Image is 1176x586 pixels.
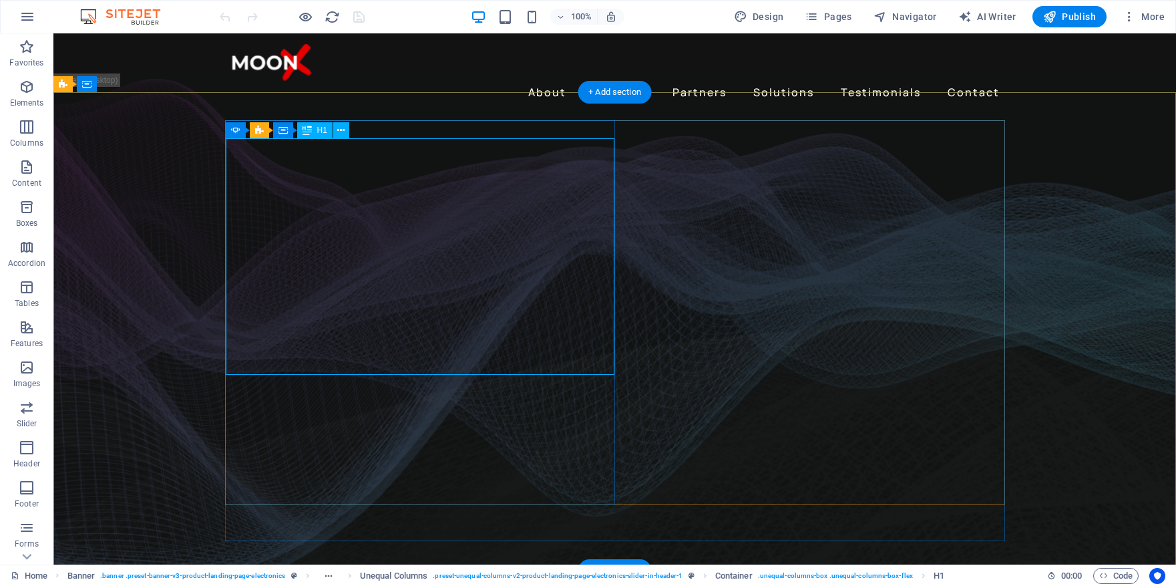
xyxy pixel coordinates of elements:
[10,98,44,108] p: Elements
[11,338,43,349] p: Features
[297,9,313,25] button: Click here to leave preview mode and continue editing
[729,6,789,27] button: Design
[605,11,617,23] i: On resize automatically adjust zoom level to fit chosen device.
[67,568,95,584] span: Click to select. Double-click to edit
[10,138,43,148] p: Columns
[17,418,37,429] p: Slider
[325,9,340,25] i: Reload page
[934,568,944,584] span: Click to select. Double-click to edit
[799,6,857,27] button: Pages
[1123,10,1165,23] span: More
[360,568,427,584] span: Click to select. Double-click to edit
[570,9,592,25] h6: 100%
[13,378,41,389] p: Images
[578,81,652,104] div: + Add section
[758,568,913,584] span: . unequal-columns-box .unequal-columns-box-flex
[729,6,789,27] div: Design (Ctrl+Alt+Y)
[317,126,327,134] span: H1
[1032,6,1107,27] button: Publish
[1061,568,1082,584] span: 00 00
[16,218,38,229] p: Boxes
[805,10,851,23] span: Pages
[291,572,297,579] i: This element is a customizable preset
[578,559,652,582] div: + Add section
[13,458,40,469] p: Header
[1043,10,1096,23] span: Publish
[433,568,682,584] span: . preset-unequal-columns-v2-product-landing-page-electronics-slider-in-header-1
[953,6,1022,27] button: AI Writer
[324,9,340,25] button: reload
[868,6,942,27] button: Navigator
[15,539,39,549] p: Forms
[958,10,1016,23] span: AI Writer
[11,568,47,584] a: Click to cancel selection. Double-click to open Pages
[715,568,753,584] span: Click to select. Double-click to edit
[689,572,695,579] i: This element is a customizable preset
[8,258,45,269] p: Accordion
[77,9,177,25] img: Editor Logo
[1099,568,1133,584] span: Code
[1070,571,1072,581] span: :
[12,178,41,188] p: Content
[1093,568,1139,584] button: Code
[1117,6,1170,27] button: More
[1047,568,1083,584] h6: Session time
[15,498,39,509] p: Footer
[734,10,784,23] span: Design
[873,10,937,23] span: Navigator
[100,568,285,584] span: . banner .preset-banner-v3-product-landing-page-electronics
[550,9,598,25] button: 100%
[9,57,43,68] p: Favorites
[67,568,945,584] nav: breadcrumb
[15,298,39,309] p: Tables
[1149,568,1165,584] button: Usercentrics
